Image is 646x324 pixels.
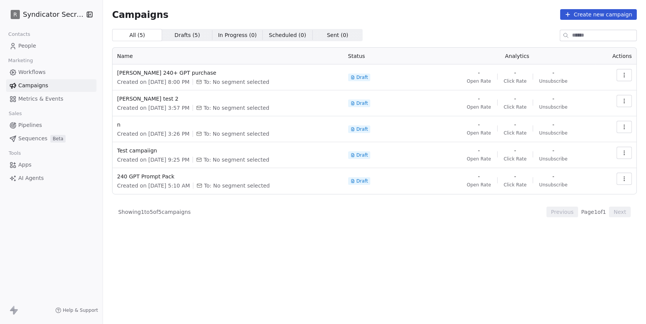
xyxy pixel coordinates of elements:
span: Sequences [18,135,47,143]
a: People [6,40,96,52]
a: Campaigns [6,79,96,92]
span: To: No segment selected [204,182,270,189]
span: Draft [357,152,368,158]
a: AI Agents [6,172,96,184]
span: Open Rate [467,78,491,84]
span: Campaigns [18,82,48,90]
span: Apps [18,161,32,169]
span: To: No segment selected [204,78,269,86]
span: Marketing [5,55,36,66]
span: Drafts ( 5 ) [175,31,200,39]
a: Pipelines [6,119,96,132]
th: Analytics [439,48,596,64]
span: - [478,173,480,180]
span: Contacts [5,29,34,40]
span: - [478,147,480,154]
th: Name [112,48,344,64]
span: - [478,69,480,77]
span: - [553,95,554,103]
th: Actions [596,48,636,64]
span: - [478,95,480,103]
button: Next [609,207,631,217]
span: [PERSON_NAME] test 2 [117,95,339,103]
a: Help & Support [55,307,98,313]
a: Workflows [6,66,96,79]
span: Unsubscribe [539,104,567,110]
span: People [18,42,36,50]
span: n [117,121,339,128]
span: - [514,147,516,154]
span: Click Rate [504,182,527,188]
span: Draft [357,126,368,132]
span: Open Rate [467,130,491,136]
span: Created on [DATE] 3:26 PM [117,130,190,138]
span: To: No segment selected [204,104,269,112]
span: Page 1 of 1 [581,208,606,216]
span: Created on [DATE] 9:25 PM [117,156,190,164]
span: Workflows [18,68,46,76]
span: Click Rate [504,156,527,162]
span: To: No segment selected [204,156,269,164]
span: Unsubscribe [539,156,567,162]
span: Showing 1 to 5 of 5 campaigns [118,208,191,216]
span: R [13,11,17,18]
span: - [514,95,516,103]
span: - [514,121,516,128]
span: - [553,173,554,180]
span: Campaigns [112,9,169,20]
span: Test campaiign [117,147,339,154]
span: Click Rate [504,78,527,84]
th: Status [344,48,439,64]
span: Help & Support [63,307,98,313]
span: - [553,69,554,77]
span: Metrics & Events [18,95,63,103]
a: Metrics & Events [6,93,96,105]
span: - [514,173,516,180]
span: Created on [DATE] 3:57 PM [117,104,190,112]
span: - [553,147,554,154]
span: Unsubscribe [539,182,567,188]
span: Draft [357,74,368,80]
span: Sent ( 0 ) [327,31,348,39]
span: Scheduled ( 0 ) [269,31,306,39]
span: Click Rate [504,104,527,110]
span: Unsubscribe [539,130,567,136]
span: Syndicator Secrets [23,10,84,19]
span: Created on [DATE] 8:00 PM [117,78,190,86]
span: Tools [5,148,24,159]
button: Previous [546,207,578,217]
a: SequencesBeta [6,132,96,145]
span: Created on [DATE] 5:10 AM [117,182,190,189]
span: - [514,69,516,77]
button: RSyndicator Secrets [9,8,81,21]
span: Beta [50,135,66,143]
span: Draft [357,178,368,184]
span: Sales [5,108,25,119]
span: Draft [357,100,368,106]
span: Open Rate [467,182,491,188]
span: - [553,121,554,128]
span: Open Rate [467,104,491,110]
span: Unsubscribe [539,78,567,84]
span: Open Rate [467,156,491,162]
a: Apps [6,159,96,171]
button: Create new campaign [560,9,637,20]
span: 240 GPT Prompt Pack [117,173,339,180]
span: To: No segment selected [204,130,269,138]
span: In Progress ( 0 ) [218,31,257,39]
span: - [478,121,480,128]
span: [PERSON_NAME] 240+ GPT purchase [117,69,339,77]
span: Pipelines [18,121,42,129]
span: AI Agents [18,174,44,182]
span: Click Rate [504,130,527,136]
